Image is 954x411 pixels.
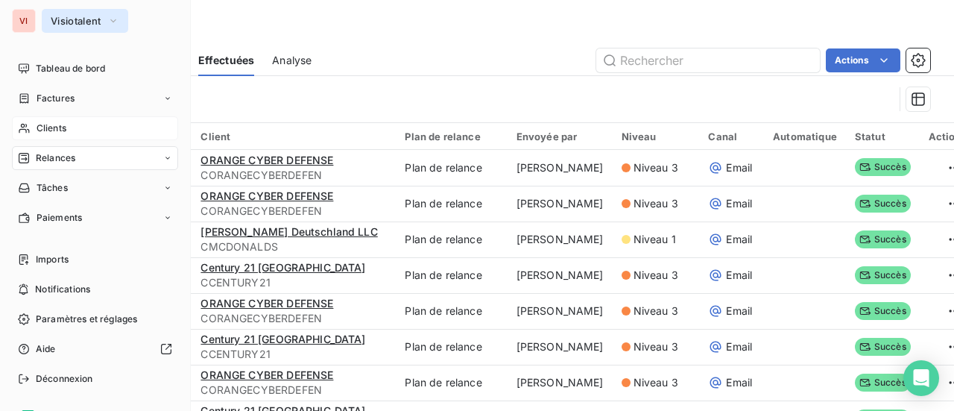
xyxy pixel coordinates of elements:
span: Succès [855,195,911,213]
span: CORANGECYBERDEFEN [200,311,387,326]
div: Canal [708,131,755,142]
div: Plan de relance [405,131,498,142]
td: [PERSON_NAME] [508,186,613,222]
td: [PERSON_NAME] [508,365,613,401]
span: Client [200,131,230,142]
div: Automatique [773,131,837,142]
button: Actions [826,48,900,72]
td: Plan de relance [396,257,507,293]
span: Aide [36,342,56,356]
span: Succès [855,302,911,320]
span: Succès [855,374,911,392]
span: Niveau 3 [634,339,678,354]
a: Paiements [12,206,178,230]
span: CORANGECYBERDEFEN [200,168,387,183]
a: Aide [12,337,178,361]
input: Rechercher [596,48,820,72]
div: Envoyée par [517,131,604,142]
span: Paramètres et réglages [36,313,137,326]
td: Plan de relance [396,150,507,186]
span: ORANGE CYBER DEFENSE [200,368,333,381]
span: ORANGE CYBER DEFENSE [200,297,333,310]
span: ORANGE CYBER DEFENSE [200,189,333,202]
a: Paramètres et réglages [12,307,178,331]
td: [PERSON_NAME] [508,150,613,186]
td: Plan de relance [396,365,507,401]
span: CORANGECYBERDEFEN [200,383,387,398]
span: Niveau 3 [634,196,678,211]
td: [PERSON_NAME] [508,293,613,329]
span: Succès [855,158,911,176]
span: Factures [37,92,75,105]
span: Niveau 1 [634,232,676,247]
span: Niveau 3 [634,160,678,175]
div: Niveau [622,131,691,142]
span: [PERSON_NAME] Deutschland LLC [200,225,377,238]
span: Email [726,160,752,175]
span: Email [726,339,752,354]
a: Tableau de bord [12,57,178,81]
span: CMCDONALDS [200,239,387,254]
span: Effectuées [198,53,255,68]
span: Email [726,196,752,211]
td: Plan de relance [396,222,507,257]
td: Plan de relance [396,329,507,365]
span: Email [726,232,752,247]
span: CCENTURY21 [200,347,387,362]
td: [PERSON_NAME] [508,257,613,293]
span: Niveau 3 [634,268,678,283]
a: Imports [12,248,178,272]
span: Niveau 3 [634,304,678,319]
span: Analyse [272,53,312,68]
span: Succès [855,338,911,356]
span: Visiotalent [51,15,101,27]
span: Clients [37,122,66,135]
td: [PERSON_NAME] [508,329,613,365]
div: Open Intercom Messenger [903,360,939,396]
span: Tableau de bord [36,62,105,75]
td: Plan de relance [396,293,507,329]
span: Tâches [37,181,68,195]
span: Succès [855,230,911,248]
span: Email [726,304,752,319]
span: Email [726,268,752,283]
span: Relances [36,151,75,165]
span: Email [726,375,752,390]
span: CCENTURY21 [200,275,387,290]
span: CORANGECYBERDEFEN [200,204,387,219]
a: Factures [12,87,178,110]
span: Succès [855,266,911,284]
span: Century 21 [GEOGRAPHIC_DATA] [200,261,365,274]
div: Statut [855,131,911,142]
span: Niveau 3 [634,375,678,390]
span: Century 21 [GEOGRAPHIC_DATA] [200,333,365,345]
span: Paiements [37,211,82,225]
a: Tâches [12,176,178,200]
td: [PERSON_NAME] [508,222,613,257]
span: Notifications [35,283,90,296]
span: Imports [36,253,69,266]
a: Clients [12,116,178,140]
div: VI [12,9,36,33]
a: Relances [12,146,178,170]
td: Plan de relance [396,186,507,222]
span: Déconnexion [36,372,93,386]
span: ORANGE CYBER DEFENSE [200,154,333,166]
